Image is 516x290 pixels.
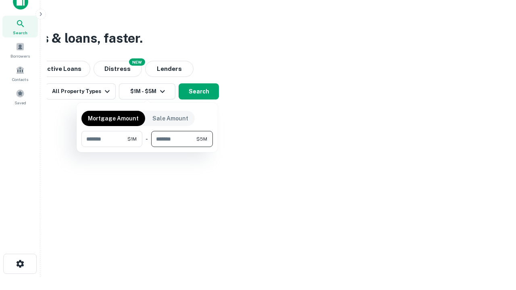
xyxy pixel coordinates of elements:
[152,114,188,123] p: Sale Amount
[196,135,207,143] span: $5M
[127,135,137,143] span: $1M
[88,114,139,123] p: Mortgage Amount
[146,131,148,147] div: -
[476,226,516,264] iframe: Chat Widget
